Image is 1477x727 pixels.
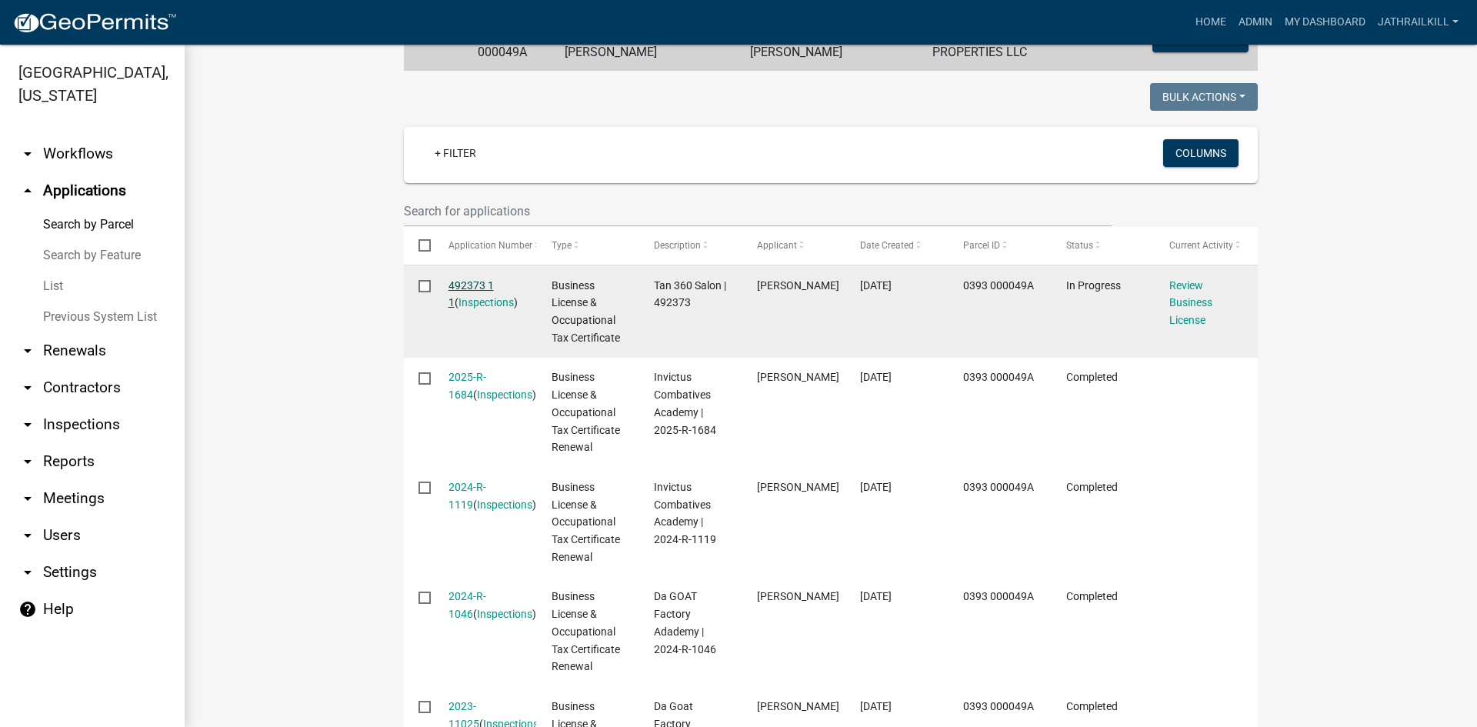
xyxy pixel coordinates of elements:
i: arrow_drop_down [18,526,37,545]
i: help [18,600,37,619]
datatable-header-cell: Date Created [845,227,949,264]
span: 12/27/2024 [860,371,892,383]
a: 2024-R-1046 [448,590,486,620]
span: Completed [1066,481,1118,493]
div: ( ) [448,277,522,312]
span: 0393 000049A [963,279,1034,292]
a: 2024-R-1119 [448,481,486,511]
a: Inspections [477,608,532,620]
span: Application Number [448,240,532,251]
span: Status [1066,240,1093,251]
span: 01/02/2024 [860,590,892,602]
span: Tan 360 Salon | 492373 [654,279,726,309]
a: Home [1189,8,1232,37]
span: Business License & Occupational Tax Certificate Renewal [552,371,620,453]
span: ROBERT MOORE [757,481,839,493]
span: LARRY MADDOX [757,700,839,712]
datatable-header-cell: Status [1052,227,1155,264]
span: Business License & Occupational Tax Certificate Renewal [552,481,620,563]
i: arrow_drop_down [18,489,37,508]
span: ROBERT MOORE [757,371,839,383]
div: ( ) [448,588,522,623]
div: ( ) [448,369,522,404]
span: Da GOAT Factory Adademy | 2024-R-1046 [654,590,716,655]
datatable-header-cell: Type [536,227,639,264]
datatable-header-cell: Application Number [433,227,536,264]
span: 10/14/2025 [860,279,892,292]
span: LARRY MADDOX [757,590,839,602]
button: Columns [1163,139,1239,167]
datatable-header-cell: Parcel ID [949,227,1052,264]
i: arrow_drop_down [18,452,37,471]
a: Review Business License [1169,279,1212,327]
span: Invictus Combatives Academy | 2025-R-1684 [654,371,716,435]
span: Ashley Meigs [757,279,839,292]
a: Admin [1232,8,1279,37]
a: 492373 1 1 [448,279,494,309]
span: Completed [1066,700,1118,712]
a: 2025-R-1684 [448,371,486,401]
datatable-header-cell: Applicant [742,227,845,264]
i: arrow_drop_down [18,563,37,582]
span: Business License & Occupational Tax Certificate [552,279,620,344]
datatable-header-cell: Select [404,227,433,264]
a: Inspections [477,389,532,401]
span: Date Created [860,240,914,251]
span: 0393 000049A [963,700,1034,712]
span: Applicant [757,240,797,251]
i: arrow_drop_down [18,342,37,360]
span: Invictus Combatives Academy | 2024-R-1119 [654,481,716,545]
span: Type [552,240,572,251]
span: 0393 000049A [963,371,1034,383]
span: 05/23/2023 [860,700,892,712]
span: Parcel ID [963,240,1000,251]
span: Completed [1066,371,1118,383]
span: Current Activity [1169,240,1233,251]
span: Description [654,240,701,251]
i: arrow_drop_up [18,182,37,200]
datatable-header-cell: Current Activity [1155,227,1258,264]
datatable-header-cell: Description [639,227,742,264]
span: 0393 000049A [963,590,1034,602]
a: Inspections [458,296,514,308]
a: Jathrailkill [1372,8,1465,37]
span: In Progress [1066,279,1121,292]
input: Search for applications [404,195,1112,227]
a: My Dashboard [1279,8,1372,37]
span: Completed [1066,590,1118,602]
span: 01/12/2024 [860,481,892,493]
span: 0393 000049A [963,481,1034,493]
i: arrow_drop_down [18,379,37,397]
a: Inspections [477,499,532,511]
span: Business License & Occupational Tax Certificate Renewal [552,590,620,672]
button: Bulk Actions [1150,83,1258,111]
div: ( ) [448,479,522,514]
i: arrow_drop_down [18,415,37,434]
i: arrow_drop_down [18,145,37,163]
a: + Filter [422,139,488,167]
